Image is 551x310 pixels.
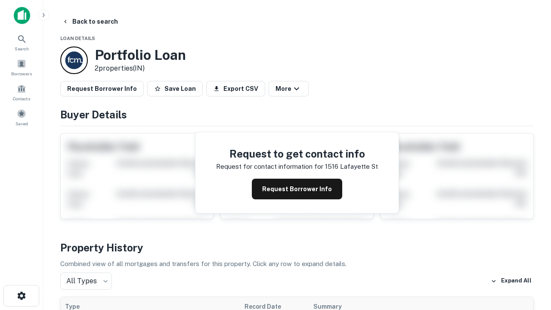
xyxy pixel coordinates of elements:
p: 1516 lafayette st [325,161,378,172]
h4: Property History [60,240,534,255]
span: Saved [15,120,28,127]
a: Search [3,31,40,54]
span: Search [15,45,29,52]
img: capitalize-icon.png [14,7,30,24]
h4: Request to get contact info [216,146,378,161]
button: Save Loan [147,81,203,96]
h4: Buyer Details [60,107,534,122]
span: Borrowers [11,70,32,77]
button: More [269,81,309,96]
a: Borrowers [3,56,40,79]
span: Contacts [13,95,30,102]
p: Request for contact information for [216,161,323,172]
p: 2 properties (IN) [95,63,186,74]
button: Request Borrower Info [60,81,144,96]
button: Back to search [59,14,121,29]
a: Saved [3,105,40,129]
button: Expand All [489,275,534,288]
div: All Types [60,273,112,290]
p: Combined view of all mortgages and transfers for this property. Click any row to expand details. [60,259,534,269]
h3: Portfolio Loan [95,47,186,63]
iframe: Chat Widget [508,214,551,255]
a: Contacts [3,81,40,104]
button: Request Borrower Info [252,179,342,199]
span: Loan Details [60,36,95,41]
button: Export CSV [206,81,265,96]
